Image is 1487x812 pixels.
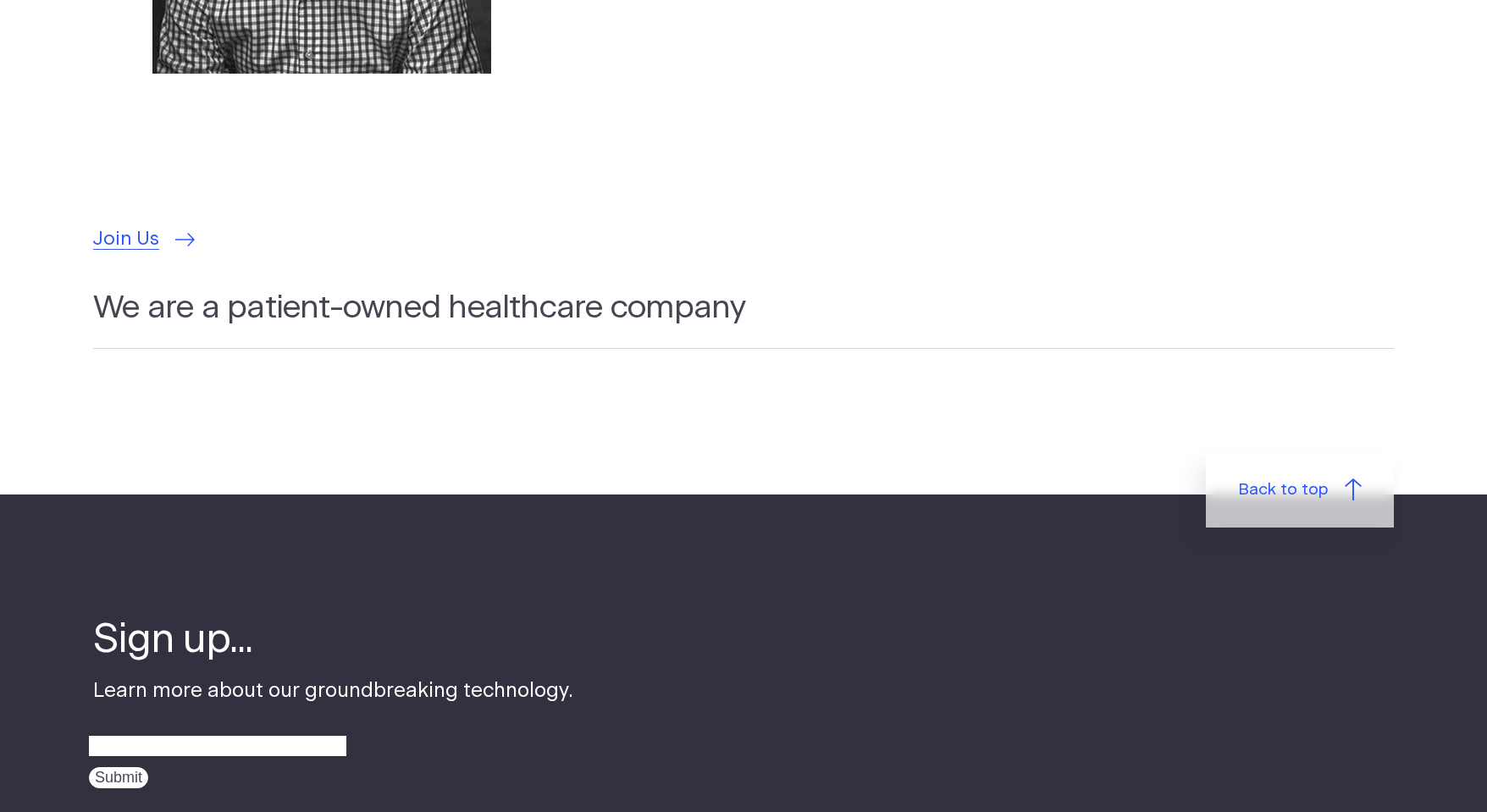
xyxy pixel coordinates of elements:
h4: Sign up... [93,614,573,668]
a: Back to top [1206,454,1394,527]
input: Submit [89,767,148,788]
span: Join Us [93,225,159,254]
span: Back to top [1238,478,1328,503]
h2: We are a patient-owned healthcare company [93,286,1394,349]
a: Join Us [93,225,195,254]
